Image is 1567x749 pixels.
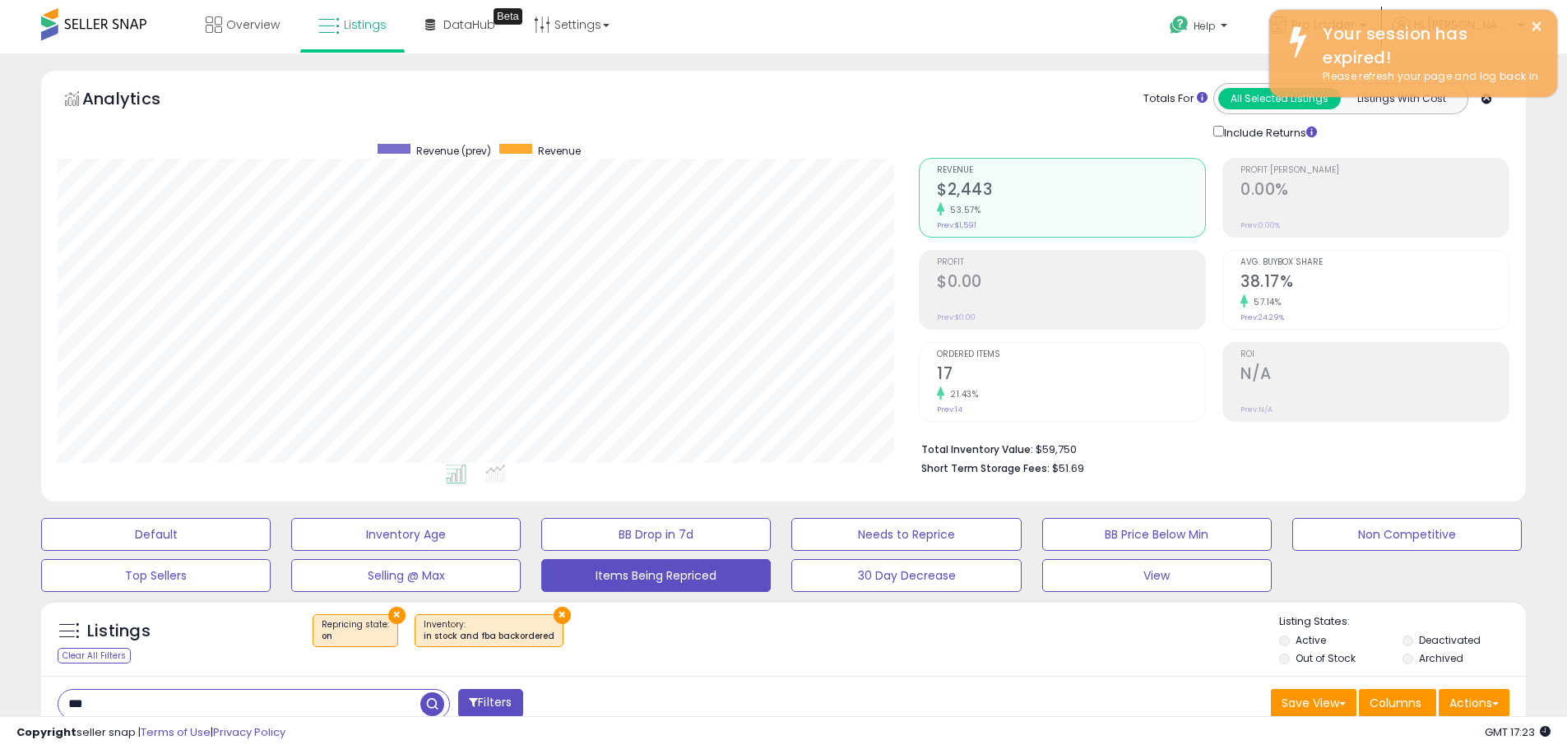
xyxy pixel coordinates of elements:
button: Default [41,518,271,551]
span: $51.69 [1052,460,1084,476]
strong: Copyright [16,724,76,740]
p: Listing States: [1279,614,1526,630]
span: Repricing state : [322,618,389,643]
button: View [1042,559,1272,592]
h5: Analytics [82,87,192,114]
label: Archived [1419,651,1463,665]
small: Prev: $1,591 [937,220,976,230]
i: Get Help [1169,15,1189,35]
span: Columns [1370,695,1421,711]
button: Non Competitive [1292,518,1522,551]
span: Avg. Buybox Share [1240,258,1509,267]
small: Prev: $0.00 [937,312,976,322]
b: Short Term Storage Fees: [921,461,1050,475]
span: Revenue [538,144,581,158]
a: Help [1157,2,1244,53]
button: Listings With Cost [1340,88,1463,109]
div: seller snap | | [16,725,285,741]
label: Deactivated [1419,633,1481,647]
button: × [388,607,406,624]
h5: Listings [87,620,151,643]
div: Totals For [1143,91,1208,107]
label: Out of Stock [1296,651,1356,665]
h2: 38.17% [1240,272,1509,294]
span: Profit [937,258,1205,267]
button: × [1530,16,1543,37]
li: $59,750 [921,438,1497,458]
button: Selling @ Max [291,559,521,592]
div: Include Returns [1201,123,1337,141]
span: Listings [344,16,387,33]
div: on [322,631,389,642]
div: Your session has expired! [1310,22,1545,69]
button: Columns [1359,689,1436,717]
a: Privacy Policy [213,724,285,740]
button: All Selected Listings [1218,88,1341,109]
h2: $2,443 [937,180,1205,202]
button: × [554,607,571,624]
span: Help [1194,19,1216,33]
a: Terms of Use [141,724,211,740]
button: 30 Day Decrease [791,559,1021,592]
h2: N/A [1240,364,1509,386]
h2: 17 [937,364,1205,386]
h2: $0.00 [937,272,1205,294]
span: Profit [PERSON_NAME] [1240,166,1509,175]
button: BB Price Below Min [1042,518,1272,551]
label: Active [1296,633,1326,647]
small: 57.14% [1248,296,1281,308]
span: 2025-10-13 17:23 GMT [1485,724,1551,740]
button: Top Sellers [41,559,271,592]
span: Overview [226,16,280,33]
small: Prev: N/A [1240,405,1273,414]
small: Prev: 24.29% [1240,312,1284,322]
button: Filters [458,689,522,718]
span: Inventory : [424,618,554,643]
div: in stock and fba backordered [424,631,554,642]
small: Prev: 0.00% [1240,220,1280,230]
div: Tooltip anchor [494,8,522,25]
button: Save View [1271,689,1356,717]
span: DataHub [443,16,495,33]
span: Revenue [937,166,1205,175]
button: Actions [1439,689,1509,717]
button: Items Being Repriced [541,559,771,592]
button: BB Drop in 7d [541,518,771,551]
b: Total Inventory Value: [921,442,1033,456]
span: Revenue (prev) [416,144,491,158]
small: 53.57% [944,204,981,216]
div: Please refresh your page and log back in [1310,69,1545,85]
button: Needs to Reprice [791,518,1021,551]
small: Prev: 14 [937,405,962,414]
span: Ordered Items [937,350,1205,359]
small: 21.43% [944,388,978,400]
span: ROI [1240,350,1509,359]
h2: 0.00% [1240,180,1509,202]
div: Clear All Filters [58,648,131,663]
button: Inventory Age [291,518,521,551]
